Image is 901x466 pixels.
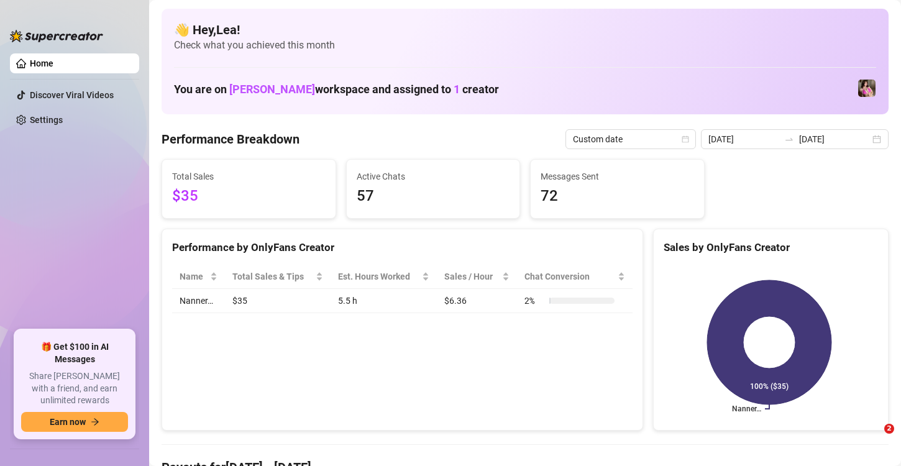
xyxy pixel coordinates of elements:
span: Total Sales & Tips [232,270,313,283]
span: Share [PERSON_NAME] with a friend, and earn unlimited rewards [21,370,128,407]
h1: You are on workspace and assigned to creator [174,83,499,96]
span: 72 [541,185,694,208]
span: swap-right [784,134,794,144]
span: Messages Sent [541,170,694,183]
a: Home [30,58,53,68]
span: 57 [357,185,510,208]
td: 5.5 h [331,289,437,313]
span: arrow-right [91,418,99,426]
span: calendar [682,135,689,143]
h4: 👋 Hey, Lea ! [174,21,876,39]
span: Earn now [50,417,86,427]
span: Sales / Hour [444,270,500,283]
td: $6.36 [437,289,517,313]
span: Chat Conversion [524,270,615,283]
h4: Performance Breakdown [162,130,300,148]
span: [PERSON_NAME] [229,83,315,96]
td: $35 [225,289,331,313]
th: Sales / Hour [437,265,517,289]
iframe: Intercom live chat [859,424,889,454]
td: Nanner… [172,289,225,313]
span: Custom date [573,130,688,148]
a: Discover Viral Videos [30,90,114,100]
img: logo-BBDzfeDw.svg [10,30,103,42]
input: Start date [708,132,779,146]
span: 2 % [524,294,544,308]
input: End date [799,132,870,146]
span: 2 [884,424,894,434]
img: Nanner [858,80,876,97]
span: 1 [454,83,460,96]
span: Total Sales [172,170,326,183]
div: Performance by OnlyFans Creator [172,239,633,256]
button: Earn nowarrow-right [21,412,128,432]
span: $35 [172,185,326,208]
span: to [784,134,794,144]
span: Check what you achieved this month [174,39,876,52]
th: Chat Conversion [517,265,632,289]
th: Name [172,265,225,289]
a: Settings [30,115,63,125]
span: Active Chats [357,170,510,183]
th: Total Sales & Tips [225,265,331,289]
span: 🎁 Get $100 in AI Messages [21,341,128,365]
text: Nanner… [732,404,761,413]
div: Sales by OnlyFans Creator [664,239,878,256]
div: Est. Hours Worked [338,270,419,283]
span: Name [180,270,208,283]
